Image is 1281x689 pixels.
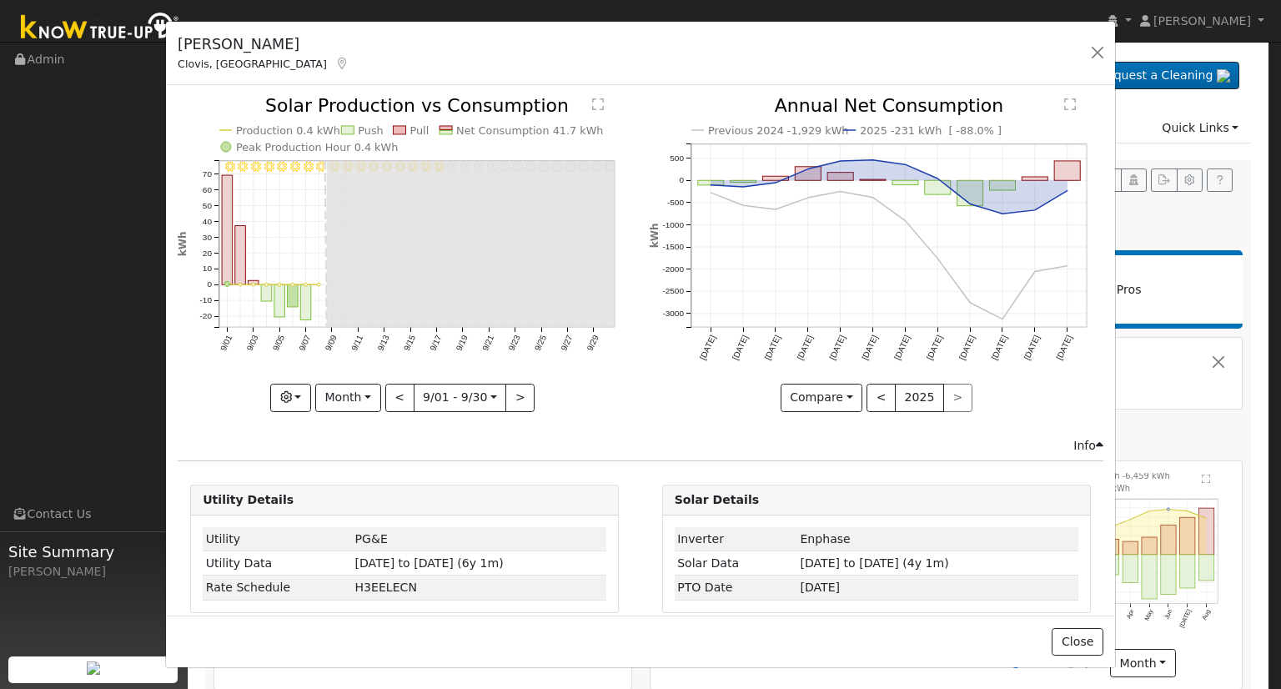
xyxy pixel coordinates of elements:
[385,384,414,412] button: <
[203,576,352,600] td: Rate Schedule
[740,184,746,191] circle: onclick=""
[662,243,684,252] text: -1500
[827,173,853,181] rect: onclick=""
[1022,177,1047,180] rect: onclick=""
[236,124,340,137] text: Production 0.4 kWh
[236,141,399,153] text: Peak Production Hour 0.4 kWh
[359,124,384,137] text: Push
[698,334,717,361] text: [DATE]
[836,189,843,195] circle: onclick=""
[592,98,604,111] text: 
[774,95,1003,116] text: Annual Net Consumption
[860,124,1002,137] text: 2025 -231 kWh [ -88.0% ]
[1064,188,1071,194] circle: onclick=""
[762,334,781,361] text: [DATE]
[860,180,886,181] rect: onclick=""
[261,285,272,302] rect: onclick=""
[200,312,213,321] text: -20
[781,384,863,412] button: Compare
[414,384,507,412] button: 9/01 - 9/30
[924,181,950,195] rect: onclick=""
[925,334,944,361] text: [DATE]
[507,334,522,353] text: 9/23
[800,556,948,570] span: [DATE] to [DATE] (4y 1m)
[708,124,849,137] text: Previous 2024 -1,929 kWh
[999,316,1006,323] circle: onclick=""
[1073,437,1103,455] div: Info
[662,220,684,229] text: -1000
[291,284,294,287] circle: onclick=""
[429,334,444,353] text: 9/17
[177,232,188,257] text: kWh
[675,527,797,551] td: Inverter
[203,185,213,194] text: 60
[203,217,213,226] text: 40
[219,334,234,353] text: 9/01
[203,551,352,576] td: Utility Data
[264,162,274,172] i: 9/04 - Clear
[867,384,896,412] button: <
[533,334,548,353] text: 9/25
[297,334,312,353] text: 9/07
[957,181,982,206] rect: onclick=""
[869,157,876,163] circle: onclick=""
[1022,334,1041,361] text: [DATE]
[1032,269,1038,275] circle: onclick=""
[274,285,285,318] rect: onclick=""
[730,181,756,183] rect: onclick=""
[675,493,759,506] strong: Solar Details
[178,33,349,55] h5: [PERSON_NAME]
[278,162,288,172] i: 9/05 - Clear
[288,285,299,308] rect: onclick=""
[667,198,684,207] text: -500
[271,334,286,353] text: 9/05
[222,175,233,284] rect: onclick=""
[402,334,417,353] text: 9/15
[245,334,260,353] text: 9/03
[324,334,339,353] text: 9/09
[1052,628,1103,656] button: Close
[480,334,495,353] text: 9/21
[990,334,1009,361] text: [DATE]
[455,334,470,353] text: 9/19
[203,493,294,506] strong: Utility Details
[304,162,314,172] i: 9/07 - Clear
[456,124,604,137] text: Net Consumption 41.7 kWh
[203,264,213,274] text: 10
[1064,263,1071,269] circle: onclick=""
[772,206,779,213] circle: onclick=""
[1054,161,1080,180] rect: onclick=""
[800,581,840,594] span: [DATE]
[697,181,723,186] rect: onclick=""
[410,124,430,137] text: Pull
[892,334,912,361] text: [DATE]
[902,162,908,168] circle: onclick=""
[203,201,213,210] text: 50
[707,182,714,189] circle: onclick=""
[249,281,259,285] rect: onclick=""
[1032,207,1038,214] circle: onclick=""
[662,264,684,274] text: -2000
[225,162,235,172] i: 9/01 - Clear
[772,180,779,187] circle: onclick=""
[355,532,388,546] span: ID: 6741982, authorized: 09/09/21
[355,556,504,570] span: [DATE] to [DATE] (6y 1m)
[740,203,746,209] circle: onclick=""
[999,211,1006,218] circle: onclick=""
[762,177,788,181] rect: onclick=""
[304,284,308,287] circle: onclick=""
[795,167,821,180] rect: onclick=""
[300,285,311,320] rect: onclick=""
[827,334,846,361] text: [DATE]
[649,224,661,249] text: kWh
[662,309,684,319] text: -3000
[203,249,213,258] text: 20
[235,226,246,285] rect: onclick=""
[505,384,535,412] button: >
[902,218,908,224] circle: onclick=""
[200,296,213,305] text: -10
[203,169,213,179] text: 70
[934,255,941,262] circle: onclick=""
[252,284,255,287] circle: onclick=""
[967,201,973,208] circle: onclick=""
